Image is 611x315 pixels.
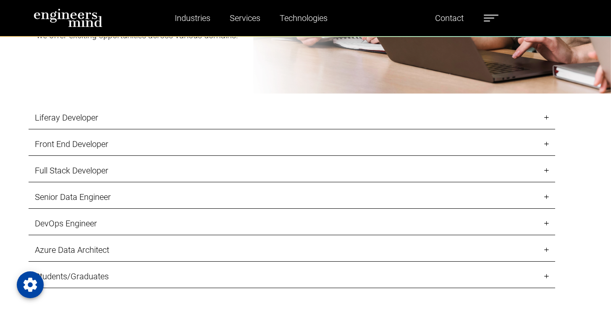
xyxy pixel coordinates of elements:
[226,8,264,28] a: Services
[29,212,555,235] a: DevOps Engineer
[29,265,555,288] a: Students/Graduates
[29,159,555,182] a: Full Stack Developer
[29,133,555,156] a: Front End Developer
[171,8,214,28] a: Industries
[29,106,555,129] a: Liferay Developer
[432,8,467,28] a: Contact
[276,8,331,28] a: Technologies
[29,186,555,209] a: Senior Data Engineer
[29,239,555,262] a: Azure Data Architect
[34,8,103,27] img: logo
